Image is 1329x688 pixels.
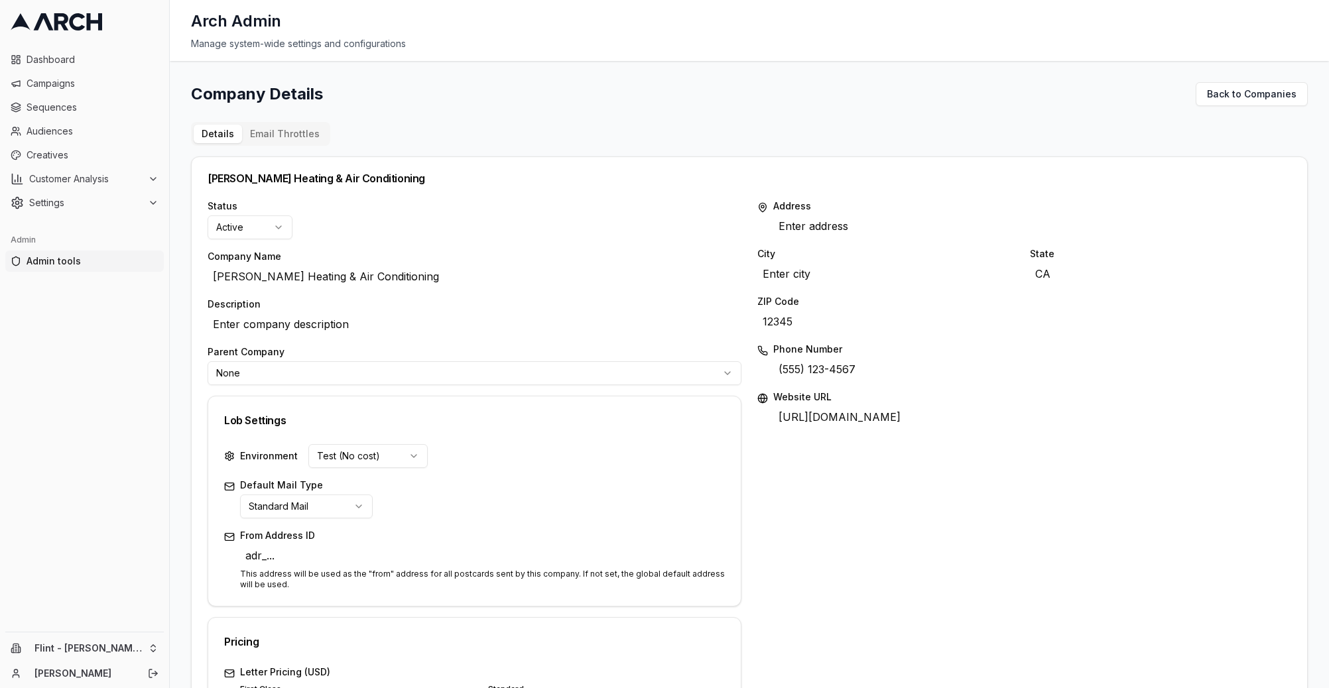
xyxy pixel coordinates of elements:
[191,11,281,32] h1: Arch Admin
[27,101,158,114] span: Sequences
[5,168,164,190] button: Customer Analysis
[773,200,1291,213] label: Address
[208,250,741,263] label: Company Name
[208,173,1291,184] div: [PERSON_NAME] Heating & Air Conditioning
[191,37,1308,50] div: Manage system-wide settings and configurations
[34,667,133,680] a: [PERSON_NAME]
[208,298,741,311] label: Description
[27,125,158,138] span: Audiences
[1030,263,1056,284] span: CA
[5,638,164,659] button: Flint - [PERSON_NAME] Heating & Air Conditioning
[27,53,158,66] span: Dashboard
[144,664,162,683] button: Log out
[208,266,444,287] span: [PERSON_NAME] Heating & Air Conditioning
[5,97,164,118] a: Sequences
[208,314,354,335] span: Enter company description
[773,359,861,380] span: (555) 123-4567
[27,255,158,268] span: Admin tools
[224,412,725,428] div: Lob Settings
[773,215,854,237] span: Enter address
[240,665,725,679] label: Letter Pricing (USD)
[5,73,164,94] a: Campaigns
[194,125,242,143] button: Details
[1030,247,1292,260] label: State
[773,343,1291,356] label: Phone Number
[240,449,298,463] label: Environment
[224,634,725,650] div: Pricing
[208,345,741,359] label: Parent Company
[5,144,164,166] a: Creatives
[208,200,741,213] label: Status
[757,247,1019,260] label: City
[757,311,798,332] span: 12345
[191,84,323,105] h1: Company Details
[240,529,725,542] label: From Address ID
[5,251,164,272] a: Admin tools
[27,148,158,162] span: Creatives
[757,295,1291,308] label: ZIP Code
[5,192,164,213] button: Settings
[240,479,725,492] label: Default Mail Type
[1196,82,1308,106] a: Back to Companies
[29,172,143,186] span: Customer Analysis
[34,642,143,654] span: Flint - [PERSON_NAME] Heating & Air Conditioning
[5,49,164,70] a: Dashboard
[242,125,328,143] button: Email Throttles
[773,406,906,428] span: [URL][DOMAIN_NAME]
[5,121,164,142] a: Audiences
[757,263,816,284] span: Enter city
[5,229,164,251] div: Admin
[29,196,143,209] span: Settings
[27,77,158,90] span: Campaigns
[773,390,1291,404] label: Website URL
[240,545,280,566] span: adr_...
[240,569,725,590] p: This address will be used as the "from" address for all postcards sent by this company. If not se...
